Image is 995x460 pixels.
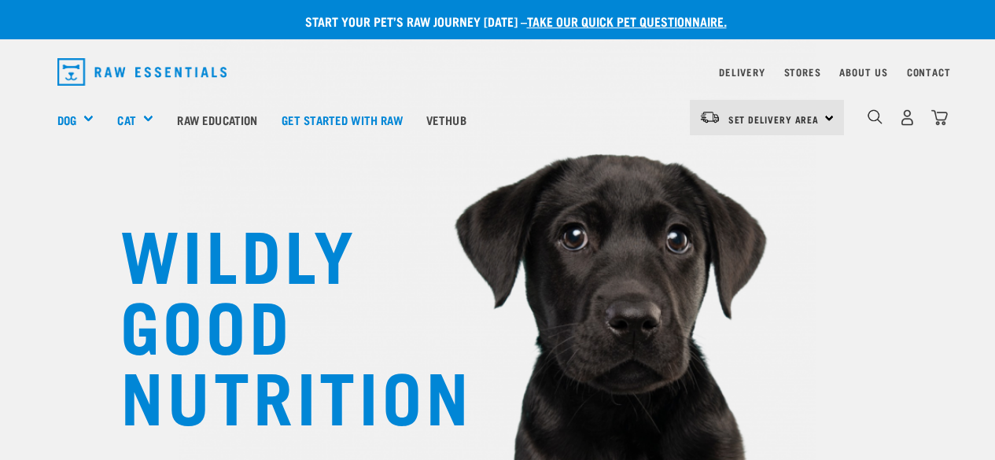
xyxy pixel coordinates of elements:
nav: dropdown navigation [45,52,951,92]
img: user.png [899,109,916,126]
img: van-moving.png [699,110,720,124]
a: Raw Education [165,88,269,151]
a: Get started with Raw [270,88,415,151]
a: Cat [117,111,135,129]
a: take our quick pet questionnaire. [527,17,727,24]
a: Vethub [415,88,478,151]
img: home-icon@2x.png [931,109,948,126]
img: home-icon-1@2x.png [868,109,883,124]
a: About Us [839,69,887,75]
a: Delivery [719,69,765,75]
a: Contact [907,69,951,75]
img: Raw Essentials Logo [57,58,227,86]
span: Set Delivery Area [728,116,820,122]
a: Stores [784,69,821,75]
a: Dog [57,111,76,129]
h1: WILDLY GOOD NUTRITION [120,216,435,429]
